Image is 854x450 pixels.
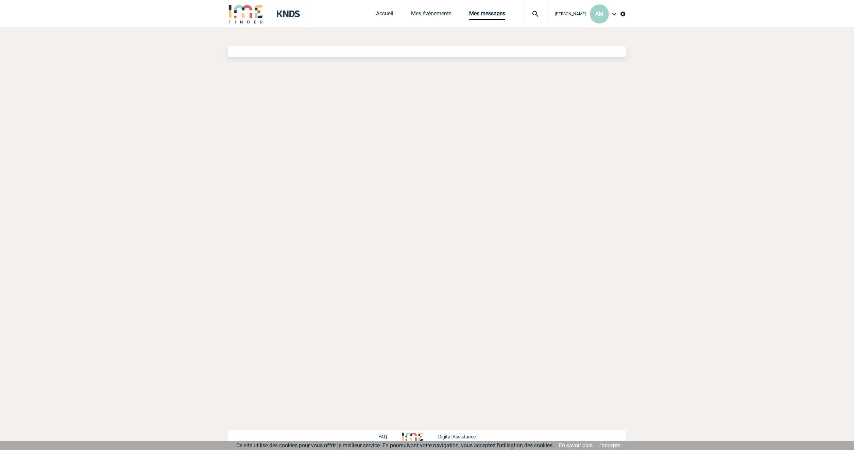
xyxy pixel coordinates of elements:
img: IME-Finder [228,4,263,23]
span: [PERSON_NAME] [555,12,586,16]
img: http://www.idealmeetingsevents.fr/ [402,433,423,441]
a: Accueil [376,10,393,20]
p: FAQ [378,434,387,439]
a: Mes messages [469,10,505,20]
a: Mes événements [411,10,451,20]
a: En savoir plus [559,442,593,449]
a: FAQ [378,433,402,439]
p: Digital Assistance [438,434,476,439]
a: J'accepte [598,442,620,449]
span: Ce site utilise des cookies pour vous offrir le meilleur service. En poursuivant votre navigation... [236,442,554,449]
span: AM [595,11,603,17]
